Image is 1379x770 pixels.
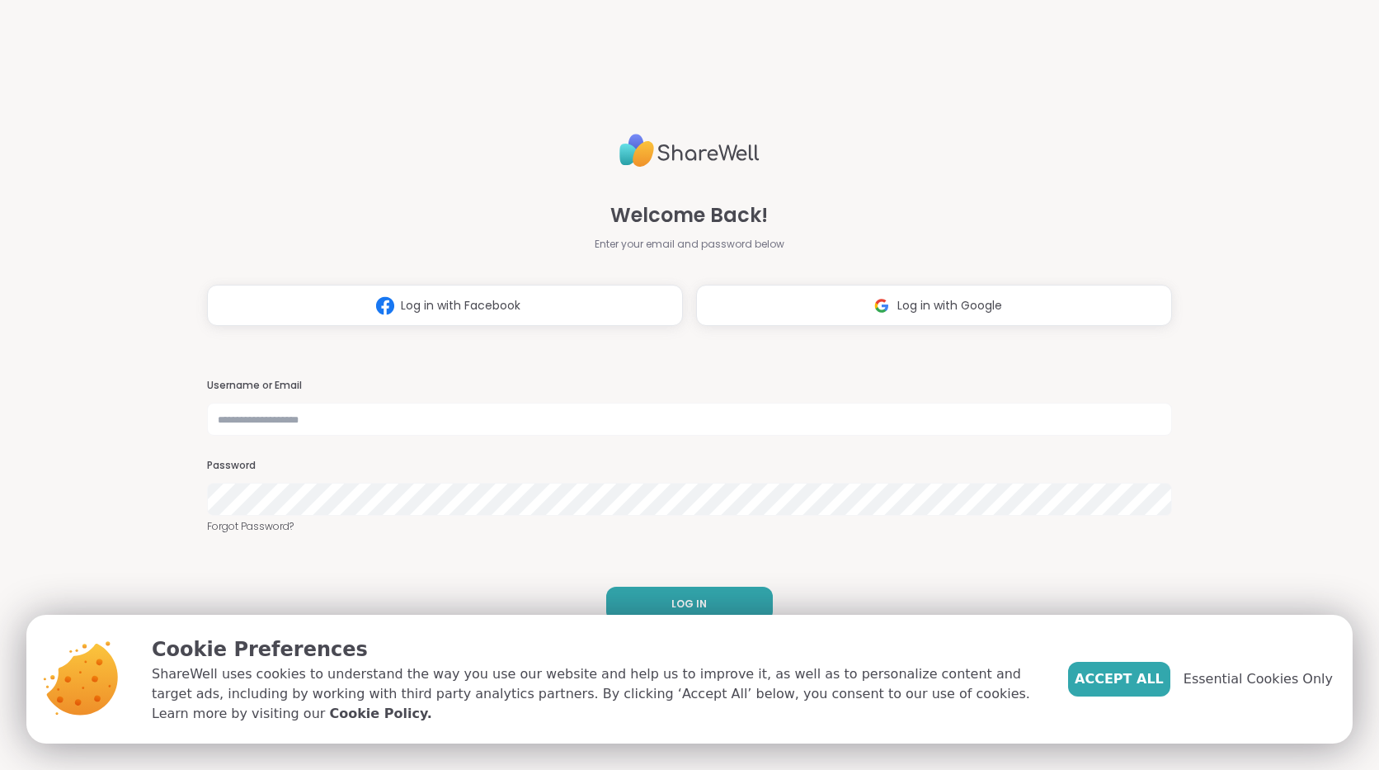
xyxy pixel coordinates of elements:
a: Cookie Policy. [329,704,431,724]
a: Forgot Password? [207,519,1172,534]
button: Log in with Facebook [207,285,683,326]
span: Log in with Facebook [401,297,520,314]
span: Log in with Google [897,297,1002,314]
span: Enter your email and password below [595,237,784,252]
button: LOG IN [606,587,773,621]
span: LOG IN [671,597,707,612]
p: Cookie Preferences [152,635,1042,664]
img: ShareWell Logomark [866,291,897,321]
span: Welcome Back! [610,201,768,230]
button: Log in with Google [696,285,1172,326]
img: ShareWell Logo [619,127,760,174]
h3: Password [207,459,1172,473]
img: ShareWell Logomark [369,291,401,321]
span: Essential Cookies Only [1184,669,1333,689]
p: ShareWell uses cookies to understand the way you use our website and help us to improve it, as we... [152,664,1042,724]
button: Accept All [1068,662,1170,697]
h3: Username or Email [207,379,1172,393]
span: Accept All [1075,669,1164,689]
